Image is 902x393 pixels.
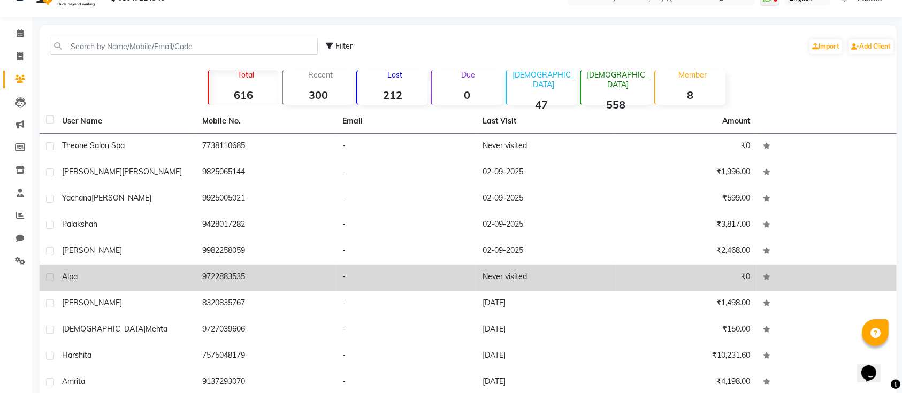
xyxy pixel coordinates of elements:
td: - [336,134,476,160]
span: one salon spa [75,141,125,150]
td: - [336,343,476,369]
td: [DATE] [476,343,616,369]
td: 9925005021 [196,186,336,212]
td: - [336,265,476,291]
th: Amount [716,109,756,133]
td: 9727039606 [196,317,336,343]
strong: 212 [357,88,427,102]
td: 9982258059 [196,238,336,265]
span: palak [62,219,81,229]
strong: 616 [209,88,279,102]
input: Search by Name/Mobile/Email/Code [50,38,318,55]
td: 7738110685 [196,134,336,160]
td: ₹150.00 [616,317,756,343]
p: Lost [362,70,427,80]
td: ₹10,231.60 [616,343,756,369]
strong: 47 [507,98,577,111]
th: Email [336,109,476,134]
span: [PERSON_NAME] [62,167,122,176]
a: Import [809,39,842,54]
strong: 8 [655,88,725,102]
span: [PERSON_NAME] [62,298,122,307]
span: shah [81,219,97,229]
td: 02-09-2025 [476,186,616,212]
span: alpa [62,272,78,281]
span: harshita [62,350,91,360]
td: 02-09-2025 [476,160,616,186]
td: - [336,212,476,238]
span: [PERSON_NAME] [62,245,122,255]
strong: 300 [283,88,353,102]
td: ₹0 [616,134,756,160]
span: [PERSON_NAME] [91,193,151,203]
td: 9722883535 [196,265,336,291]
td: [DATE] [476,291,616,317]
p: Recent [287,70,353,80]
th: Mobile No. [196,109,336,134]
span: Filter [335,41,353,51]
span: the [62,141,75,150]
td: - [336,291,476,317]
td: 9428017282 [196,212,336,238]
th: User Name [56,109,196,134]
span: [DEMOGRAPHIC_DATA] [62,324,146,334]
span: Yachana [62,193,91,203]
td: Never visited [476,265,616,291]
td: - [336,160,476,186]
td: 8320835767 [196,291,336,317]
strong: 558 [581,98,651,111]
p: [DEMOGRAPHIC_DATA] [585,70,651,89]
td: - [336,238,476,265]
strong: 0 [432,88,502,102]
th: Last Visit [476,109,616,134]
td: ₹1,996.00 [616,160,756,186]
p: Due [434,70,502,80]
span: amrita [62,376,85,386]
p: [DEMOGRAPHIC_DATA] [511,70,577,89]
p: Member [660,70,725,80]
iframe: chat widget [857,350,891,382]
td: [DATE] [476,317,616,343]
td: - [336,317,476,343]
td: 02-09-2025 [476,212,616,238]
td: 9825065144 [196,160,336,186]
span: [PERSON_NAME] [122,167,182,176]
td: Never visited [476,134,616,160]
td: ₹2,468.00 [616,238,756,265]
td: 7575048179 [196,343,336,369]
td: ₹3,817.00 [616,212,756,238]
td: 02-09-2025 [476,238,616,265]
a: Add Client [849,39,893,54]
td: ₹1,498.00 [616,291,756,317]
td: ₹599.00 [616,186,756,212]
p: Total [213,70,279,80]
span: Mehta [146,324,167,334]
td: - [336,186,476,212]
td: ₹0 [616,265,756,291]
